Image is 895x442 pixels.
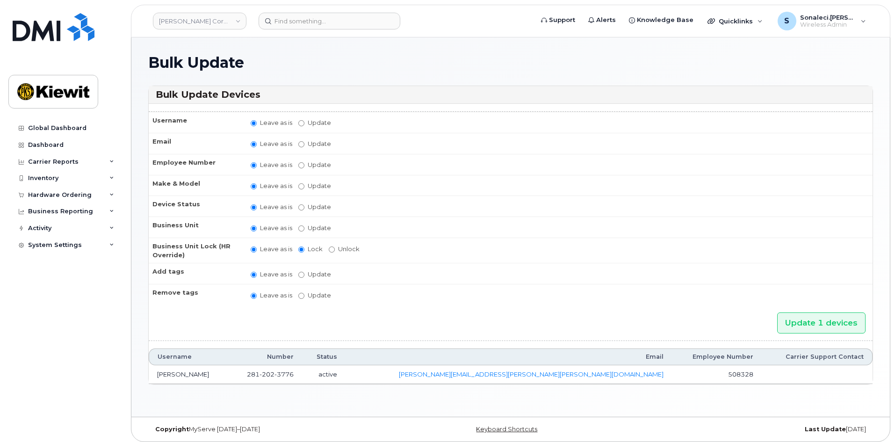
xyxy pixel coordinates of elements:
label: Leave as is [251,160,292,169]
input: Lock [298,246,304,253]
label: Leave as is [251,291,292,300]
input: Update [298,225,304,232]
td: [PERSON_NAME] [149,365,228,384]
input: Update [298,204,304,210]
input: Update [298,141,304,147]
th: Business Unit [149,217,242,238]
td: active [302,365,346,384]
label: Leave as is [251,118,292,127]
h3: Bulk Update Devices [156,88,866,101]
th: Username [149,348,228,365]
label: Update [298,118,331,127]
input: Leave as is [251,246,257,253]
label: Leave as is [251,224,292,232]
label: Update [298,160,331,169]
strong: Last Update [805,426,846,433]
label: Unlock [329,245,360,254]
label: Update [298,203,331,211]
input: Leave as is [251,183,257,189]
input: Leave as is [251,272,257,278]
th: Make & Model [149,175,242,196]
td: 508328 [672,365,762,384]
label: Leave as is [251,203,292,211]
input: Update [298,183,304,189]
h1: Bulk Update [148,54,873,71]
input: Leave as is [251,162,257,168]
span: 3776 [274,370,294,378]
label: Update [298,291,331,300]
th: Employee Number [672,348,762,365]
a: Keyboard Shortcuts [476,426,537,433]
th: Carrier Support Contact [762,348,873,365]
input: Update [298,293,304,299]
th: Number [228,348,302,365]
label: Update [298,270,331,279]
label: Update [298,139,331,148]
th: Username [149,112,242,133]
input: Unlock [329,246,335,253]
th: Email [149,133,242,154]
input: Leave as is [251,141,257,147]
label: Update [298,181,331,190]
input: Leave as is [251,120,257,126]
input: Leave as is [251,293,257,299]
input: Update [298,272,304,278]
label: Leave as is [251,181,292,190]
input: Update 1 devices [777,312,866,333]
th: Business Unit Lock (HR Override) [149,238,242,263]
input: Leave as is [251,225,257,232]
input: Update [298,120,304,126]
label: Update [298,224,331,232]
strong: Copyright [155,426,189,433]
a: [PERSON_NAME][EMAIL_ADDRESS][PERSON_NAME][PERSON_NAME][DOMAIN_NAME] [399,370,664,378]
label: Lock [298,245,323,254]
input: Update [298,162,304,168]
th: Add tags [149,263,242,284]
label: Leave as is [251,270,292,279]
th: Status [302,348,346,365]
div: [DATE] [631,426,873,433]
label: Leave as is [251,139,292,148]
label: Leave as is [251,245,292,254]
span: 281 [247,370,294,378]
th: Device Status [149,196,242,217]
div: MyServe [DATE]–[DATE] [148,426,390,433]
th: Email [346,348,672,365]
th: Remove tags [149,284,242,305]
input: Leave as is [251,204,257,210]
span: 202 [260,370,274,378]
th: Employee Number [149,154,242,175]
